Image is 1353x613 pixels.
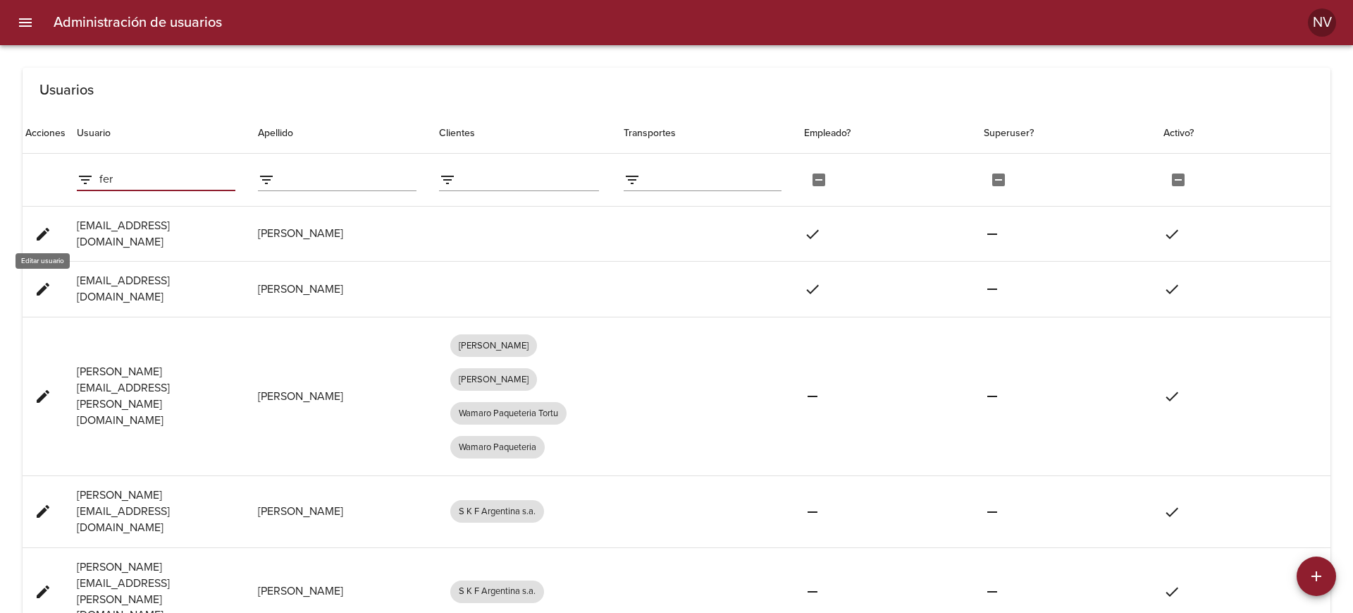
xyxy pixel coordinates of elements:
td: [PERSON_NAME] [247,206,428,262]
span: S K F Argentina s.a. [450,505,544,518]
span: edit [35,583,51,600]
td: [PERSON_NAME][EMAIL_ADDRESS][DOMAIN_NAME] [66,476,247,548]
span: edit [35,226,51,243]
span: Transportes [624,125,698,142]
div: NV [1308,8,1336,37]
span: check [1163,281,1197,298]
td: [PERSON_NAME] [247,476,428,548]
span: remove [984,226,1018,243]
span: Filtrar [77,171,94,188]
td: [EMAIL_ADDRESS][DOMAIN_NAME] [66,262,247,317]
span: edit [35,503,51,520]
span: remove [804,504,838,521]
span: [PERSON_NAME] [450,373,537,387]
span: edit [35,388,51,405]
span: Wamaro Paqueteria [450,441,545,454]
span: Filtrar [439,171,456,188]
span: check [804,281,838,298]
span: Apellido [258,125,316,142]
span: check [1163,226,1197,243]
div: Apellido [258,125,293,142]
span: remove [804,583,838,600]
td: [PERSON_NAME][EMAIL_ADDRESS][PERSON_NAME][DOMAIN_NAME] [66,317,247,476]
span: Filtrar [258,171,275,188]
span: S K F Argentina s.a. [450,585,544,598]
td: [PERSON_NAME] [247,262,428,317]
span: Filtrar [624,171,641,188]
span: remove [984,504,1018,521]
span: Activo? [1163,125,1216,142]
span: Empleado? [804,125,873,142]
div: Usuario [77,125,111,142]
span: check [1163,388,1197,405]
button: Editar usuario [26,575,60,609]
span: remove [984,281,1018,298]
span: Wamaro Paqueteria Tortu [450,407,567,420]
span: remove [804,388,838,405]
h6: Usuarios [39,79,94,102]
div: Empleado? [804,125,851,142]
td: [PERSON_NAME] [247,317,428,476]
span: remove [984,583,1018,600]
button: menu [8,6,42,40]
span: Superuser? [984,125,1056,142]
div: Superuser? [984,125,1034,142]
div: Activo? [1163,125,1194,142]
input: filter data by Clientes [462,169,599,191]
span: edit [35,281,51,298]
h6: Administración de usuarios [54,11,222,34]
button: Agregar usuario [1297,557,1336,596]
span: check [804,226,838,243]
span: Clientes [439,125,498,142]
input: filter data by Apellido [280,169,416,191]
div: Clientes [439,125,475,142]
button: Editar usuario [26,494,60,528]
input: filter data by Usuario [99,169,235,191]
td: [EMAIL_ADDRESS][DOMAIN_NAME] [66,206,247,262]
span: Usuario [77,125,133,142]
div: Transportes [624,125,676,142]
button: Editar usuario [26,272,60,306]
span: remove [984,388,1018,405]
span: check [1163,583,1197,600]
input: filter data by Transportes [646,169,781,191]
span: check [1163,504,1197,521]
span: [PERSON_NAME] [450,339,537,353]
button: Editar usuario [26,380,60,413]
